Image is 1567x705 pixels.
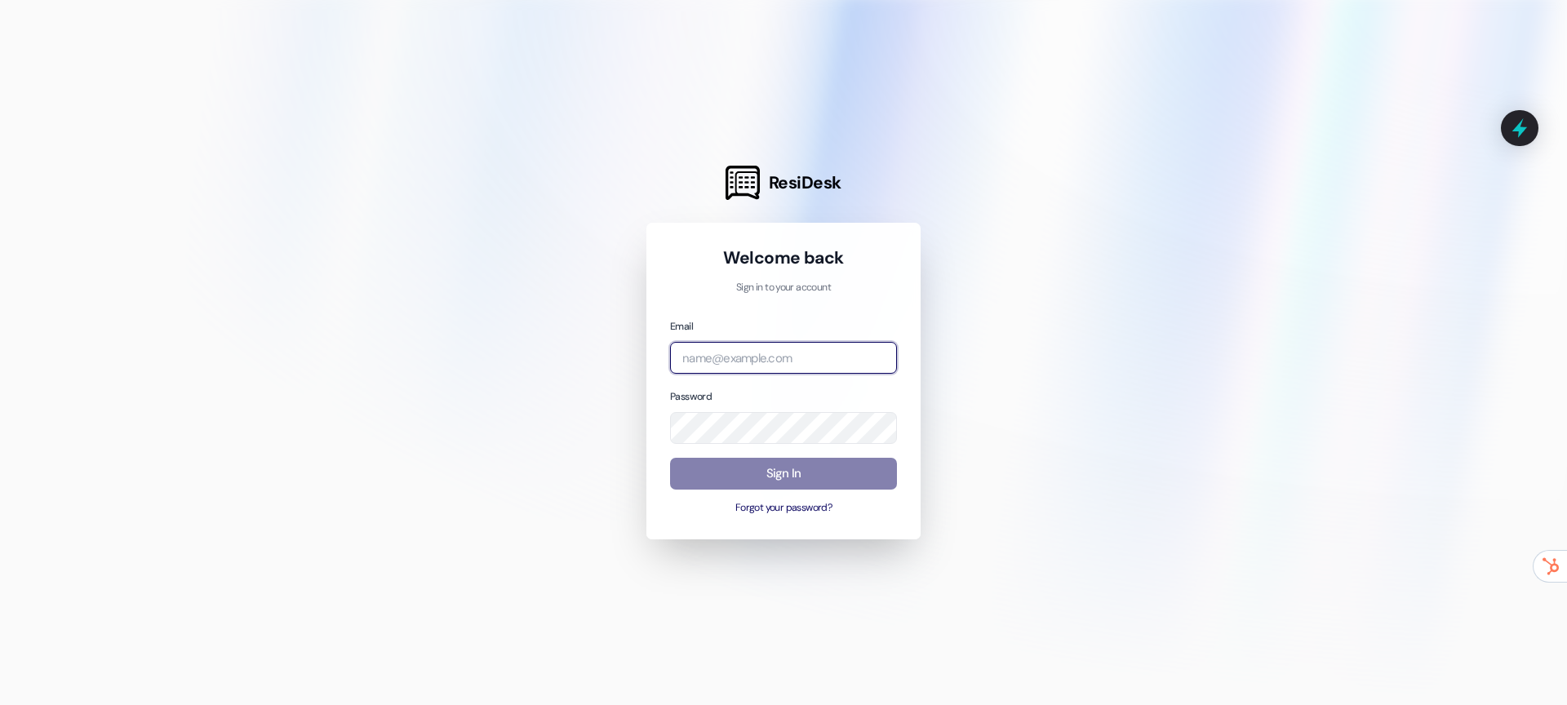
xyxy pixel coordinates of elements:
button: Forgot your password? [670,501,897,516]
h1: Welcome back [670,246,897,269]
label: Password [670,390,712,403]
p: Sign in to your account [670,281,897,295]
span: ResiDesk [769,171,841,194]
button: Sign In [670,458,897,490]
img: ResiDesk Logo [726,166,760,200]
label: Email [670,320,693,333]
input: name@example.com [670,342,897,374]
